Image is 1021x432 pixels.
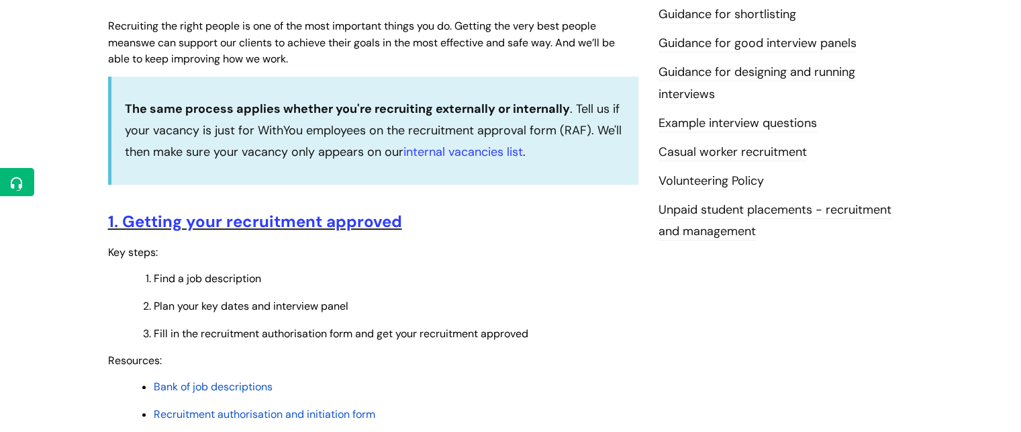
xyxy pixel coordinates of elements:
a: Guidance for good interview panels [659,35,857,52]
a: Recruitment authorisation and initiation form [154,407,375,421]
span: Find a job description [154,271,261,286]
span: Fill in the recruitment authorisation form and get your recruitment approved [154,327,528,341]
a: Unpaid student placements - recruitment and management [659,202,891,241]
a: 1. Getting your recruitment approved [108,211,402,232]
a: Guidance for designing and running interviews [659,64,855,103]
a: Volunteering Policy [659,173,764,190]
a: Casual worker recruitment [659,144,807,161]
a: internal vacancies list [403,144,523,160]
p: . Tell us if your vacancy is just for WithYou employees on the recruitment approval form (RAF). W... [125,98,625,163]
a: Guidance for shortlisting [659,6,796,24]
a: Example interview questions [659,115,817,132]
span: we can support our clients to achieve their goals in the most effective and safe way. And we’ll b... [108,36,615,67]
span: Plan your key dates and interview panel [154,299,348,313]
span: Key steps: [108,245,158,259]
strong: The same process applies whether you're recruiting externally or internally [125,101,570,117]
span: Resources: [108,353,162,368]
span: Recruiting the right people is one of the most important things you do. Getting the very best peo... [108,19,596,50]
a: Bank of job descriptions [154,380,273,394]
